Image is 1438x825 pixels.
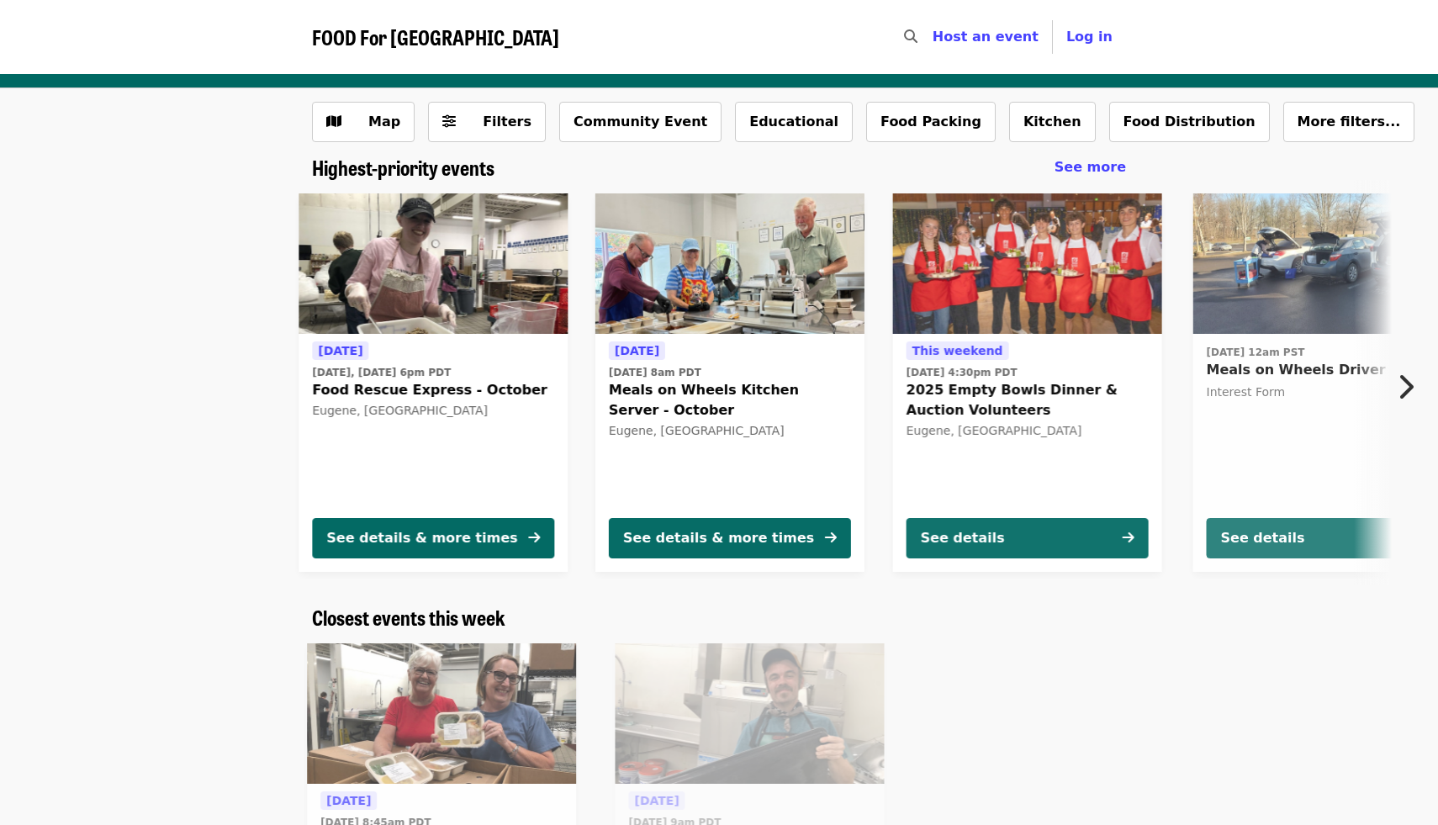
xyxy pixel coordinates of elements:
[483,114,531,130] span: Filters
[634,794,679,807] span: [DATE]
[1055,157,1126,177] a: See more
[312,606,505,630] a: Closest events this week
[326,114,341,130] i: map icon
[299,193,568,335] img: Food Rescue Express - October organized by FOOD For Lane County
[312,152,494,182] span: Highest-priority events
[907,518,1149,558] button: See details
[1221,528,1305,548] div: See details
[907,380,1149,420] span: 2025 Empty Bowls Dinner & Auction Volunteers
[893,193,1162,335] img: 2025 Empty Bowls Dinner & Auction Volunteers organized by FOOD For Lane County
[326,794,371,807] span: [DATE]
[921,528,1005,548] div: See details
[299,156,1139,180] div: Highest-priority events
[312,404,554,418] div: Eugene, [GEOGRAPHIC_DATA]
[933,29,1039,45] a: Host an event
[595,193,864,335] img: Meals on Wheels Kitchen Server - October organized by FOOD For Lane County
[1109,102,1270,142] button: Food Distribution
[307,643,576,785] img: Meals on Wheels Frozen Meal Packing - October organized by FOOD For Lane County
[907,365,1018,380] time: [DATE] 4:30pm PDT
[1283,102,1415,142] button: More filters...
[312,380,554,400] span: Food Rescue Express - October
[1397,371,1414,403] i: chevron-right icon
[735,102,853,142] button: Educational
[609,424,851,438] div: Eugene, [GEOGRAPHIC_DATA]
[1009,102,1096,142] button: Kitchen
[623,528,814,548] div: See details & more times
[609,380,851,420] span: Meals on Wheels Kitchen Server - October
[312,365,451,380] time: [DATE], [DATE] 6pm PDT
[1298,114,1401,130] span: More filters...
[912,344,1003,357] span: This weekend
[866,102,996,142] button: Food Packing
[318,344,362,357] span: [DATE]
[1053,20,1126,54] button: Log in
[904,29,917,45] i: search icon
[312,22,559,51] span: FOOD For [GEOGRAPHIC_DATA]
[1382,363,1438,410] button: Next item
[615,344,659,357] span: [DATE]
[312,602,505,632] span: Closest events this week
[1123,530,1134,546] i: arrow-right icon
[442,114,456,130] i: sliders-h icon
[326,528,517,548] div: See details & more times
[368,114,400,130] span: Map
[907,424,1149,438] div: Eugene, [GEOGRAPHIC_DATA]
[312,102,415,142] button: Show map view
[312,156,494,180] a: Highest-priority events
[825,530,837,546] i: arrow-right icon
[609,365,701,380] time: [DATE] 8am PDT
[1207,385,1286,399] span: Interest Form
[559,102,722,142] button: Community Event
[609,518,851,558] button: See details & more times
[615,643,884,785] img: Meals on Wheels - Dishwasher October organized by FOOD For Lane County
[1207,345,1305,360] time: [DATE] 12am PST
[312,518,554,558] button: See details & more times
[893,193,1162,572] a: See details for "2025 Empty Bowls Dinner & Auction Volunteers"
[928,17,941,57] input: Search
[312,25,559,50] a: FOOD For [GEOGRAPHIC_DATA]
[1066,29,1113,45] span: Log in
[528,530,540,546] i: arrow-right icon
[428,102,546,142] button: Filters (0 selected)
[299,606,1139,630] div: Closest events this week
[1055,159,1126,175] span: See more
[299,193,568,572] a: See details for "Food Rescue Express - October"
[595,193,864,572] a: See details for "Meals on Wheels Kitchen Server - October"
